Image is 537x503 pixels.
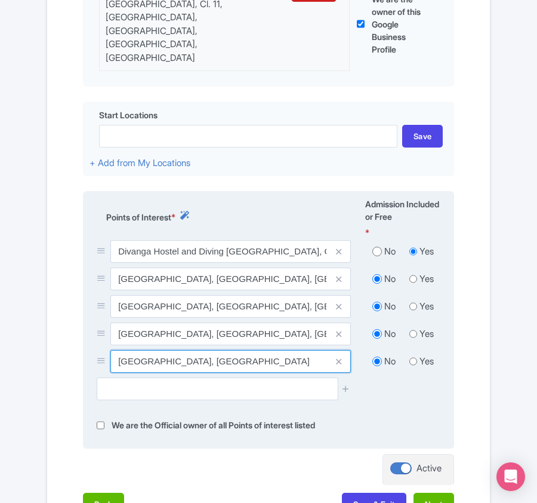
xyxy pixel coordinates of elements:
span: Start Locations [99,109,158,121]
label: No [384,272,396,286]
span: Points of Interest [106,211,171,223]
label: No [384,300,396,314]
label: Yes [419,300,434,314]
div: Active [416,462,442,476]
label: Yes [419,245,434,259]
label: We are the Official owner of all Points of interest listed [112,419,315,433]
label: No [384,355,396,369]
label: Yes [419,355,434,369]
label: No [384,327,396,341]
span: Admission Included or Free [365,198,440,223]
label: Yes [419,327,434,341]
div: Open Intercom Messenger [496,462,525,491]
a: + Add from My Locations [89,157,190,168]
label: No [384,245,396,259]
label: Yes [419,272,434,286]
div: Save [402,125,443,148]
